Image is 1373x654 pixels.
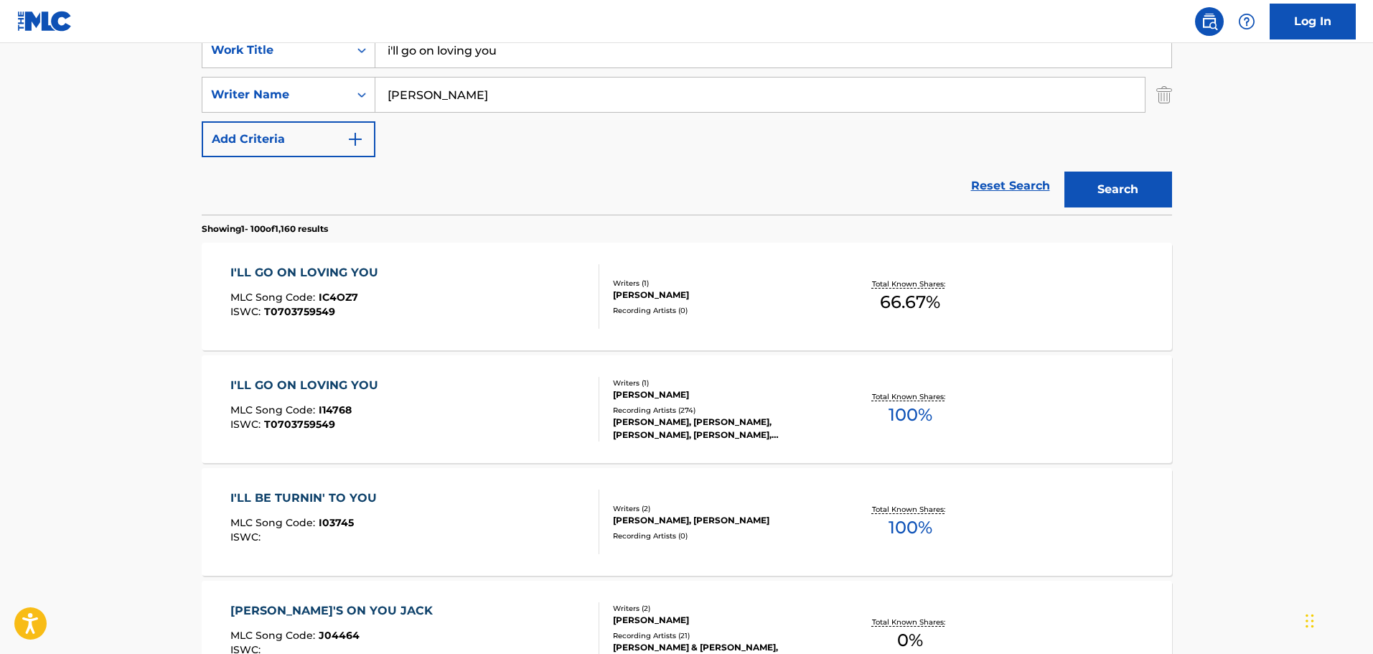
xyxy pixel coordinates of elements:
[202,223,328,235] p: Showing 1 - 100 of 1,160 results
[1238,13,1255,30] img: help
[202,355,1172,463] a: I'LL GO ON LOVING YOUMLC Song Code:I14768ISWC:T0703759549Writers (1)[PERSON_NAME]Recording Artist...
[230,291,319,304] span: MLC Song Code :
[964,170,1057,202] a: Reset Search
[613,405,830,416] div: Recording Artists ( 274 )
[230,490,384,507] div: I'LL BE TURNIN' TO YOU
[264,305,335,318] span: T0703759549
[613,514,830,527] div: [PERSON_NAME], [PERSON_NAME]
[872,391,949,402] p: Total Known Shares:
[202,121,375,157] button: Add Criteria
[230,418,264,431] span: ISWC :
[211,86,340,103] div: Writer Name
[613,630,830,641] div: Recording Artists ( 21 )
[613,503,830,514] div: Writers ( 2 )
[872,617,949,627] p: Total Known Shares:
[613,305,830,316] div: Recording Artists ( 0 )
[1306,599,1314,643] div: Drag
[230,516,319,529] span: MLC Song Code :
[211,42,340,59] div: Work Title
[230,264,385,281] div: I'LL GO ON LOVING YOU
[613,388,830,401] div: [PERSON_NAME]
[230,305,264,318] span: ISWC :
[889,402,932,428] span: 100 %
[264,418,335,431] span: T0703759549
[202,243,1172,350] a: I'LL GO ON LOVING YOUMLC Song Code:IC4OZ7ISWC:T0703759549Writers (1)[PERSON_NAME]Recording Artist...
[613,289,830,302] div: [PERSON_NAME]
[230,403,319,416] span: MLC Song Code :
[230,602,440,620] div: [PERSON_NAME]'S ON YOU JACK
[872,279,949,289] p: Total Known Shares:
[347,131,364,148] img: 9d2ae6d4665cec9f34b9.svg
[1195,7,1224,36] a: Public Search
[1232,7,1261,36] div: Help
[202,32,1172,215] form: Search Form
[230,377,385,394] div: I'LL GO ON LOVING YOU
[613,531,830,541] div: Recording Artists ( 0 )
[1064,172,1172,207] button: Search
[202,468,1172,576] a: I'LL BE TURNIN' TO YOUMLC Song Code:I03745ISWC:Writers (2)[PERSON_NAME], [PERSON_NAME]Recording A...
[17,11,72,32] img: MLC Logo
[889,515,932,541] span: 100 %
[613,614,830,627] div: [PERSON_NAME]
[319,403,352,416] span: I14768
[319,516,354,529] span: I03745
[230,629,319,642] span: MLC Song Code :
[613,603,830,614] div: Writers ( 2 )
[319,629,360,642] span: J04464
[319,291,358,304] span: IC4OZ7
[613,416,830,442] div: [PERSON_NAME], [PERSON_NAME], [PERSON_NAME], [PERSON_NAME], [PERSON_NAME]
[1270,4,1356,39] a: Log In
[1301,585,1373,654] iframe: Chat Widget
[230,531,264,543] span: ISWC :
[897,627,923,653] span: 0 %
[880,289,940,315] span: 66.67 %
[872,504,949,515] p: Total Known Shares:
[1201,13,1218,30] img: search
[613,278,830,289] div: Writers ( 1 )
[613,378,830,388] div: Writers ( 1 )
[1156,77,1172,113] img: Delete Criterion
